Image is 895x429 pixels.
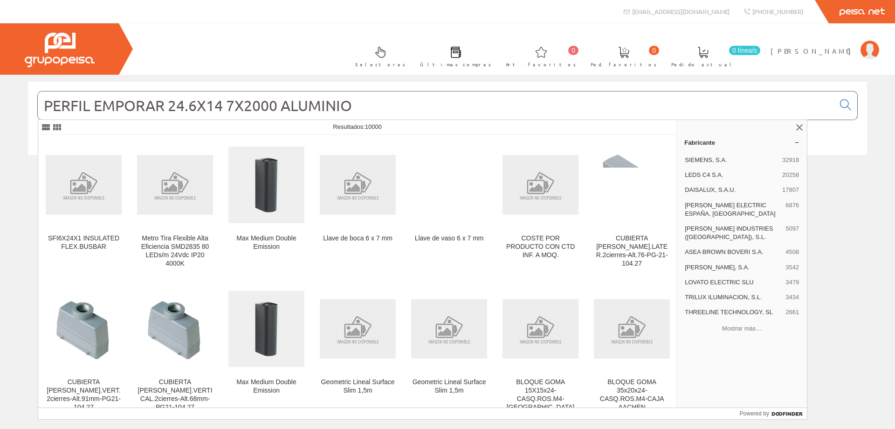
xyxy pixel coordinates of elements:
[38,135,129,279] a: SFI6X24X1 INSULATED FLEX.BUSBAR SFI6X24X1 INSULATED FLEX.BUSBAR
[346,39,410,73] a: Selectores
[411,172,487,197] img: Llave de vaso 6 x 7 mm
[420,60,491,69] span: Últimas compras
[355,60,406,69] span: Selectores
[785,278,799,287] span: 3479
[782,171,799,179] span: 20258
[594,299,670,359] img: BLOQUE GOMA 35x20x24-CASQ.ROS.M4-CAJA AACHEN
[46,155,122,214] img: SFI6X24X1 INSULATED FLEX.BUSBAR
[411,234,487,243] div: Llave de vaso 6 x 7 mm
[28,167,867,175] div: © Grupo Peisa
[503,155,578,214] img: COSTE POR PRODUCTO CON CTD INF. A MOQ.
[38,91,834,120] input: Buscar...
[228,147,304,223] img: Max Medium Double Emission
[785,308,799,316] span: 2661
[411,299,487,359] img: Geometric Lineal Surface Slim 1,5m
[785,225,799,241] span: 5097
[404,135,495,279] a: Llave de vaso 6 x 7 mm Llave de vaso 6 x 7 mm
[594,234,670,268] div: CUBIERTA [PERSON_NAME].LATER.2cierres-Alt.76-PG-21-104.27
[137,291,213,367] img: CUBIERTA SAL.VERTICAL.2cierres-Alt.68mm-PG21-104.27
[25,33,95,67] img: Grupo Peisa
[221,135,312,279] a: Max Medium Double Emission Max Medium Double Emission
[785,248,799,256] span: 4508
[228,378,304,395] div: Max Medium Double Emission
[411,378,487,395] div: Geometric Lineal Surface Slim 1,5m
[506,60,576,69] span: Art. favoritos
[785,263,799,272] span: 3542
[320,234,396,243] div: Llave de boca 6 x 7 mm
[771,39,879,48] a: [PERSON_NAME]
[495,279,586,422] a: BLOQUE GOMA 15X15x24-CASQ.ROS.M4-CAJA AACHEN BLOQUE GOMA 15X15x24-CASQ.ROS.M4-[GEOGRAPHIC_DATA]
[632,7,730,15] span: [EMAIL_ADDRESS][DOMAIN_NAME]
[685,171,778,179] span: LEDS C4 S.A.
[782,186,799,194] span: 17807
[586,135,677,279] a: CUBIERTA ALTA-SAL.LATER.2cierres-Alt.76-PG-21-104.27 CUBIERTA [PERSON_NAME].LATER.2cierres-Alt.76...
[729,46,760,55] span: 0 línea/s
[685,293,782,302] span: TRILUX ILUMINACION, S.L.
[320,299,396,359] img: Geometric Lineal Surface Slim 1,5m
[228,291,304,367] img: Max Medium Double Emission
[685,263,782,272] span: [PERSON_NAME], S.A.
[782,156,799,164] span: 32918
[681,321,803,336] button: Mostrar más…
[685,186,778,194] span: DAISALUX, S.A.U.
[685,156,778,164] span: SIEMENS, S.A.
[785,293,799,302] span: 3434
[137,234,213,268] div: Metro Tira Flexible Alta Eficiencia SMD2835 80 LEDs/m 24Vdc IP20 4000K
[503,234,578,260] div: COSTE POR PRODUCTO CON CTD INF. A MOQ.
[740,409,769,418] span: Powered by
[312,135,403,279] a: Llave de boca 6 x 7 mm Llave de boca 6 x 7 mm
[594,147,670,223] img: CUBIERTA ALTA-SAL.LATER.2cierres-Alt.76-PG-21-104.27
[130,135,220,279] a: Metro Tira Flexible Alta Eficiencia SMD2835 80 LEDs/m 24Vdc IP20 4000K Metro Tira Flexible Alta E...
[137,155,213,214] img: Metro Tira Flexible Alta Eficiencia SMD2835 80 LEDs/m 24Vdc IP20 4000K
[46,378,122,412] div: CUBIERTA [PERSON_NAME].VERT.2cierres-Alt.91mm-PG21-104.27
[365,123,382,130] span: 10000
[685,201,782,218] span: [PERSON_NAME] ELECTRIC ESPAÑA, [GEOGRAPHIC_DATA]
[586,279,677,422] a: BLOQUE GOMA 35x20x24-CASQ.ROS.M4-CAJA AACHEN BLOQUE GOMA 35x20x24-CASQ.ROS.M4-CAJA AACHEN
[568,46,578,55] span: 0
[38,279,129,422] a: CUBIERTA ALTA-SAL.VERT.2cierres-Alt.91mm-PG21-104.27 CUBIERTA [PERSON_NAME].VERT.2cierres-Alt.91m...
[685,225,782,241] span: [PERSON_NAME] INDUSTRIES ([GEOGRAPHIC_DATA]), S.L.
[495,135,586,279] a: COSTE POR PRODUCTO CON CTD INF. A MOQ. COSTE POR PRODUCTO CON CTD INF. A MOQ.
[312,279,403,422] a: Geometric Lineal Surface Slim 1,5m Geometric Lineal Surface Slim 1,5m
[677,135,807,150] a: Fabricante
[503,378,578,412] div: BLOQUE GOMA 15X15x24-CASQ.ROS.M4-[GEOGRAPHIC_DATA]
[320,155,396,214] img: Llave de boca 6 x 7 mm
[671,60,735,69] span: Pedido actual
[685,278,782,287] span: LOVATO ELECTRIC SLU
[130,279,220,422] a: CUBIERTA SAL.VERTICAL.2cierres-Alt.68mm-PG21-104.27 CUBIERTA [PERSON_NAME].VERTICAL.2cierres-Alt....
[137,378,213,412] div: CUBIERTA [PERSON_NAME].VERTICAL.2cierres-Alt.68mm-PG21-104.27
[649,46,659,55] span: 0
[594,378,670,412] div: BLOQUE GOMA 35x20x24-CASQ.ROS.M4-CAJA AACHEN
[46,234,122,251] div: SFI6X24X1 INSULATED FLEX.BUSBAR
[320,378,396,395] div: Geometric Lineal Surface Slim 1,5m
[752,7,803,15] span: [PHONE_NUMBER]
[591,60,657,69] span: Ped. favoritos
[411,39,496,73] a: Últimas compras
[785,201,799,218] span: 6876
[221,279,312,422] a: Max Medium Double Emission Max Medium Double Emission
[333,123,382,130] span: Resultados:
[771,46,856,56] span: [PERSON_NAME]
[503,299,578,359] img: BLOQUE GOMA 15X15x24-CASQ.ROS.M4-CAJA AACHEN
[46,291,122,367] img: CUBIERTA ALTA-SAL.VERT.2cierres-Alt.91mm-PG21-104.27
[740,408,807,419] a: Powered by
[228,234,304,251] div: Max Medium Double Emission
[685,248,782,256] span: ASEA BROWN BOVERI S.A.
[404,279,495,422] a: Geometric Lineal Surface Slim 1,5m Geometric Lineal Surface Slim 1,5m
[685,308,782,316] span: THREELINE TECHNOLOGY, SL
